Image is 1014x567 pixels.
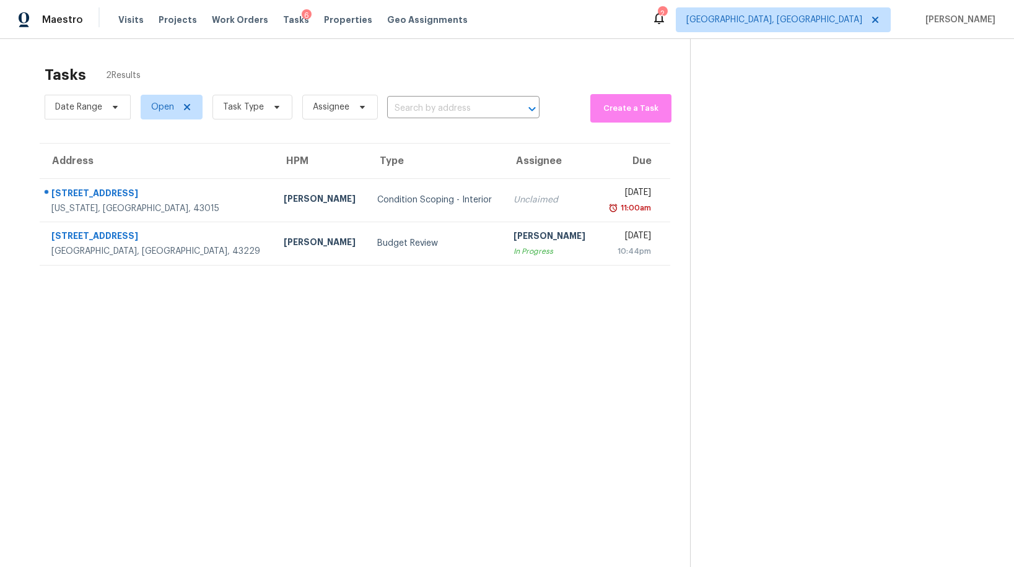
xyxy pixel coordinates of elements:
[212,14,268,26] span: Work Orders
[597,102,665,116] span: Create a Task
[387,99,505,118] input: Search by address
[51,230,264,245] div: [STREET_ADDRESS]
[284,193,357,208] div: [PERSON_NAME]
[377,237,494,249] div: Budget Review
[523,100,541,118] button: Open
[367,144,504,178] th: Type
[159,14,197,26] span: Projects
[324,14,372,26] span: Properties
[106,69,141,82] span: 2 Results
[51,202,264,215] div: [US_STATE], [GEOGRAPHIC_DATA], 43015
[283,15,309,24] span: Tasks
[118,14,144,26] span: Visits
[607,245,651,258] div: 10:44pm
[274,144,367,178] th: HPM
[920,14,995,26] span: [PERSON_NAME]
[597,144,670,178] th: Due
[607,186,651,202] div: [DATE]
[607,230,651,245] div: [DATE]
[658,7,667,20] div: 2
[42,14,83,26] span: Maestro
[514,245,587,258] div: In Progress
[514,194,587,206] div: Unclaimed
[302,9,312,22] div: 6
[55,101,102,113] span: Date Range
[504,144,597,178] th: Assignee
[151,101,174,113] span: Open
[51,245,264,258] div: [GEOGRAPHIC_DATA], [GEOGRAPHIC_DATA], 43229
[51,187,264,202] div: [STREET_ADDRESS]
[686,14,862,26] span: [GEOGRAPHIC_DATA], [GEOGRAPHIC_DATA]
[514,230,587,245] div: [PERSON_NAME]
[313,101,349,113] span: Assignee
[284,236,357,251] div: [PERSON_NAME]
[608,202,618,214] img: Overdue Alarm Icon
[223,101,264,113] span: Task Type
[377,194,494,206] div: Condition Scoping - Interior
[618,202,651,214] div: 11:00am
[40,144,274,178] th: Address
[45,69,86,81] h2: Tasks
[590,94,671,123] button: Create a Task
[387,14,468,26] span: Geo Assignments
